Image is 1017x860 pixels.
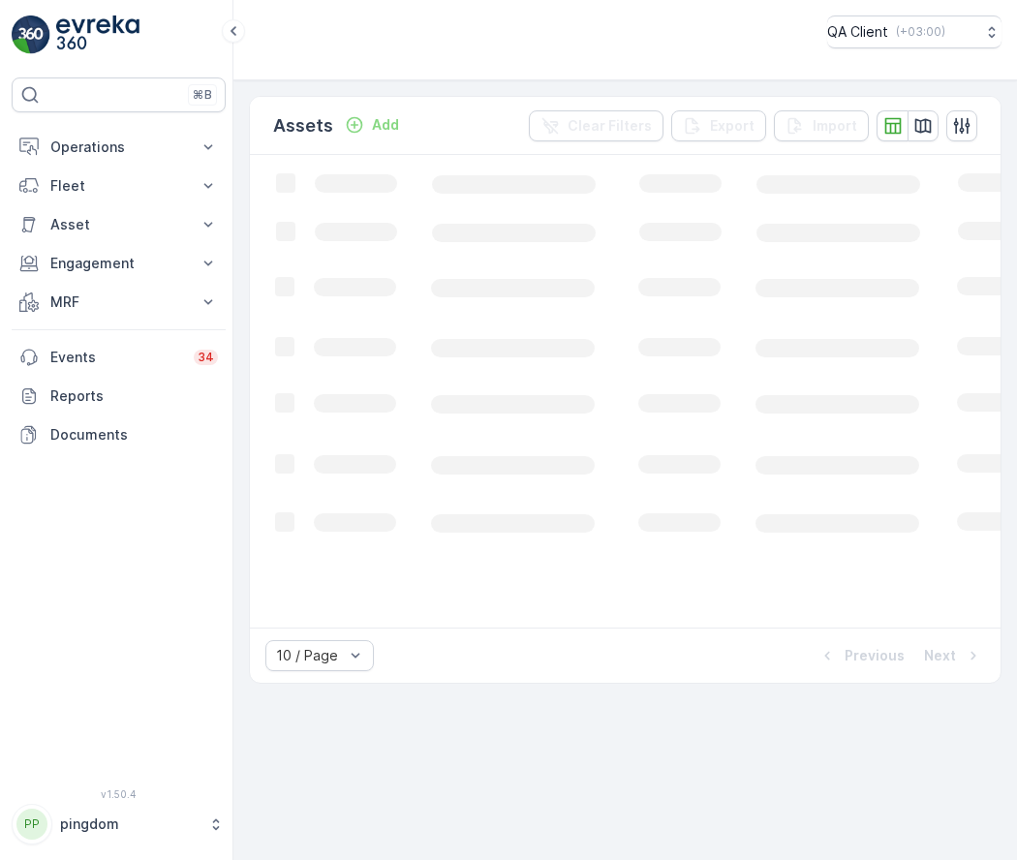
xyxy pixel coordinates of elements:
[12,415,226,454] a: Documents
[845,646,905,665] p: Previous
[816,644,907,667] button: Previous
[710,116,755,136] p: Export
[56,15,139,54] img: logo_light-DOdMpM7g.png
[12,244,226,283] button: Engagement
[60,814,199,834] p: pingdom
[273,112,333,139] p: Assets
[12,377,226,415] a: Reports
[12,338,226,377] a: Events34
[12,205,226,244] button: Asset
[12,804,226,845] button: PPpingdom
[529,110,663,141] button: Clear Filters
[16,809,47,840] div: PP
[50,215,187,234] p: Asset
[922,644,985,667] button: Next
[568,116,652,136] p: Clear Filters
[50,348,182,367] p: Events
[896,24,945,40] p: ( +03:00 )
[50,138,187,157] p: Operations
[774,110,869,141] button: Import
[12,788,226,800] span: v 1.50.4
[827,22,888,42] p: QA Client
[193,87,212,103] p: ⌘B
[198,350,214,365] p: 34
[50,176,187,196] p: Fleet
[50,292,187,312] p: MRF
[12,283,226,322] button: MRF
[50,425,218,445] p: Documents
[813,116,857,136] p: Import
[337,113,407,137] button: Add
[12,128,226,167] button: Operations
[924,646,956,665] p: Next
[671,110,766,141] button: Export
[12,15,50,54] img: logo
[372,115,399,135] p: Add
[827,15,1002,48] button: QA Client(+03:00)
[50,254,187,273] p: Engagement
[12,167,226,205] button: Fleet
[50,386,218,406] p: Reports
